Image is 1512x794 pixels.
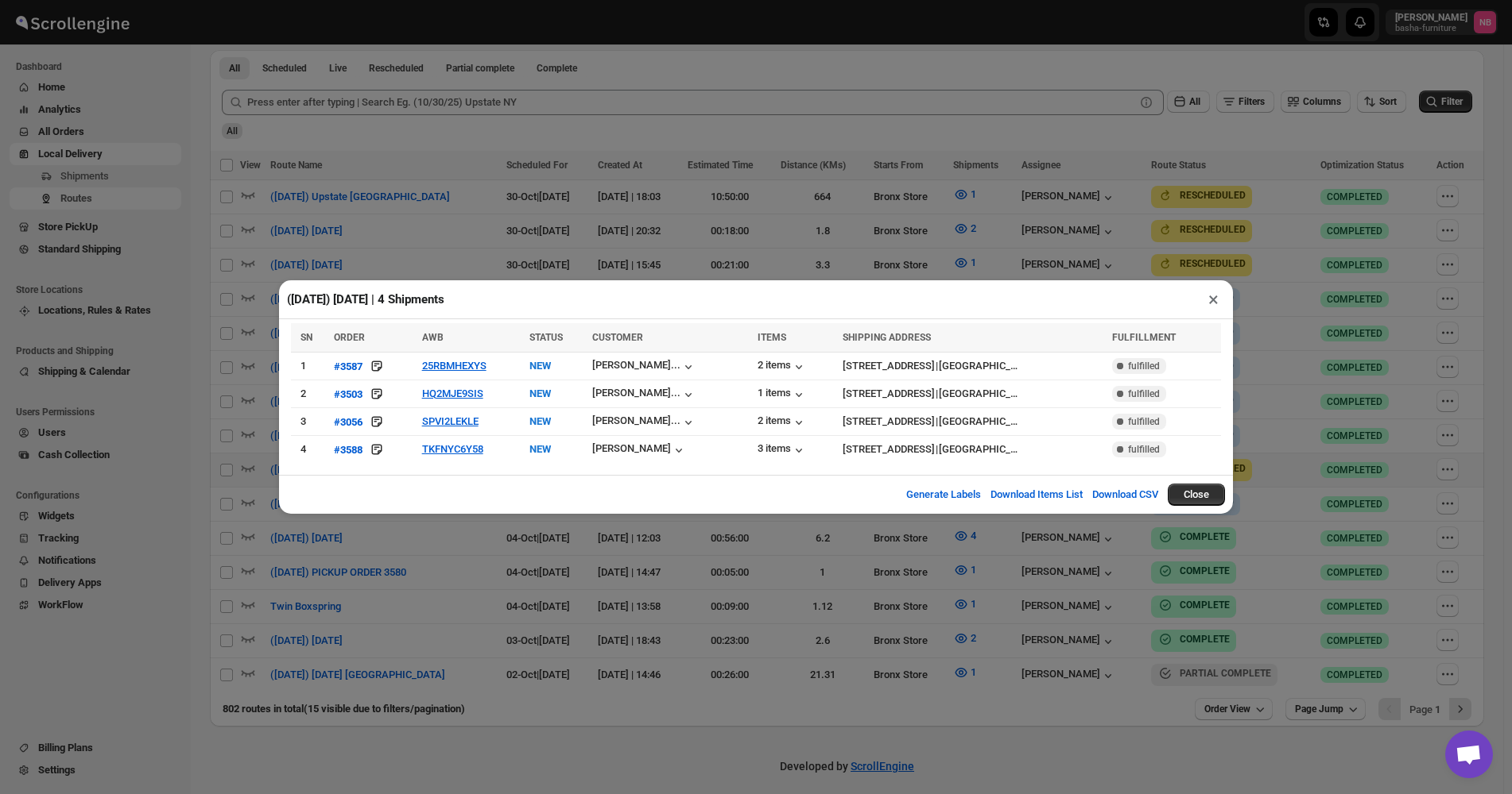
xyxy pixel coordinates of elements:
[334,416,362,428] div: #3056
[529,332,563,343] span: STATUS
[291,380,329,408] td: 2
[843,441,1103,457] div: |
[843,358,1103,374] div: |
[897,479,991,511] button: Generate Labels
[334,386,362,402] button: #3503
[529,443,551,455] span: NEW
[592,414,680,426] div: [PERSON_NAME]...
[843,441,935,457] div: [STREET_ADDRESS]
[334,414,362,430] button: #3056
[1128,415,1160,428] span: fulfilled
[529,415,551,427] span: NEW
[843,386,935,402] div: [STREET_ADDRESS]
[758,359,807,375] button: 2 items
[1202,288,1225,310] button: ×
[291,353,329,380] td: 1
[758,387,807,403] button: 1 items
[334,444,362,456] div: #3588
[422,332,444,343] span: AWB
[592,359,696,375] button: [PERSON_NAME]...
[1445,730,1493,778] div: Open chat
[592,387,696,403] button: [PERSON_NAME]...
[758,332,786,343] span: ITEMS
[1083,479,1168,511] button: Download CSV
[843,414,935,430] div: [STREET_ADDRESS]
[334,332,365,343] span: ORDER
[300,332,312,343] span: SN
[939,441,1018,457] div: [GEOGRAPHIC_DATA]
[1128,387,1160,400] span: fulfilled
[1112,332,1176,343] span: FULFILLMENT
[291,436,329,464] td: 4
[422,360,487,372] button: 25RBMHEXYS
[592,359,680,371] div: [PERSON_NAME]...
[843,358,935,374] div: [STREET_ADDRESS]
[843,386,1103,402] div: |
[422,387,483,399] button: HQ2MJE9SIS
[291,408,329,436] td: 3
[843,332,931,343] span: SHIPPING ADDRESS
[422,443,483,455] button: TKFNYC6Y58
[287,291,444,307] h2: ([DATE]) [DATE] | 4 Shipments
[1128,360,1160,372] span: fulfilled
[334,441,362,457] button: #3588
[939,414,1018,430] div: [GEOGRAPHIC_DATA]
[1168,484,1225,506] button: Close
[334,360,362,372] div: #3587
[939,386,1018,402] div: [GEOGRAPHIC_DATA]
[758,414,807,430] button: 2 items
[1128,443,1160,456] span: fulfilled
[758,442,807,458] button: 3 items
[334,388,362,400] div: #3503
[592,414,696,430] button: [PERSON_NAME]...
[529,387,551,399] span: NEW
[843,414,1103,430] div: |
[592,387,680,399] div: [PERSON_NAME]...
[939,358,1018,374] div: [GEOGRAPHIC_DATA]
[592,332,643,343] span: CUSTOMER
[529,360,551,372] span: NEW
[334,358,362,374] button: #3587
[592,442,687,458] button: [PERSON_NAME]
[422,415,479,427] button: SPVI2LEKLE
[981,479,1092,511] button: Download Items List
